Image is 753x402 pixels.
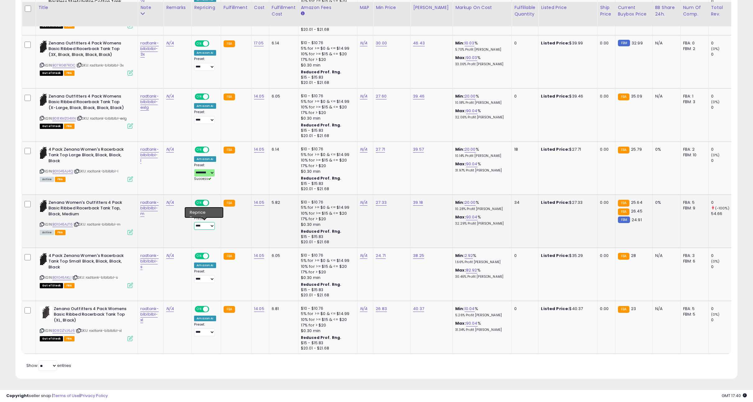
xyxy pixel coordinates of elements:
[72,275,118,280] span: | SKU: radtank-blblblbl-s
[301,282,342,287] b: Reduced Prof. Rng.
[301,275,352,281] div: $0.30 min
[618,306,629,313] small: FBA
[376,306,387,312] a: 26.83
[455,275,507,279] p: 30.46% Profit [PERSON_NAME]
[465,199,476,206] a: 20.00
[140,199,159,217] a: radtank-blblblbl-m
[455,306,507,317] div: %
[195,200,203,205] span: ON
[655,40,676,46] div: N/A
[224,253,235,260] small: FBA
[514,94,533,99] div: 0
[301,258,352,263] div: 5% for >= $0 & <= $14.99
[74,222,120,227] span: | SKU: radtank-blblblbl-m
[166,199,174,206] a: N/A
[600,40,610,46] div: 0.00
[683,205,704,211] div: FBM: 9
[301,293,352,298] div: $20.01 - $21.68
[195,147,203,152] span: ON
[166,93,174,99] a: N/A
[360,146,367,153] a: N/A
[541,40,569,46] b: Listed Price:
[140,306,159,323] a: radtank-blblblbl-xl
[194,57,216,71] div: Preset:
[52,116,76,121] a: B08XMZG4XN
[618,217,630,223] small: FBM
[618,200,629,207] small: FBA
[55,230,66,235] span: FBA
[618,208,629,215] small: FBA
[301,75,352,80] div: $15 - $15.83
[40,253,133,287] div: ASIN:
[301,11,305,16] small: Amazon Fees.
[48,94,124,112] b: Zenana Outfitters 4 Pack Womens Basic Ribbed Racerback Tank Top (X-Large, Black, Black, Black, Bl...
[224,40,235,47] small: FBA
[455,115,507,120] p: 32.06% Profit [PERSON_NAME]
[140,253,159,270] a: radtank-blblblbl-s
[140,4,161,11] div: Note
[465,306,475,312] a: 10.04
[164,2,192,26] th: CSV column name: cust_attr_1_Remarks
[541,93,569,99] b: Listed Price:
[683,40,704,46] div: FBA: 0
[711,94,736,99] div: 0
[194,176,211,181] span: Success
[600,94,610,99] div: 0.00
[301,211,352,216] div: 10% for >= $15 & <= $20
[711,259,720,264] small: (0%)
[711,99,720,104] small: (0%)
[455,62,507,66] p: 33.06% Profit [PERSON_NAME]
[455,199,465,205] b: Min:
[514,147,533,152] div: 18
[455,313,507,317] p: 5.26% Profit [PERSON_NAME]
[301,57,352,62] div: 17% for > $20
[413,93,424,99] a: 39.46
[683,94,704,99] div: FBA: 1
[711,147,736,152] div: 0
[254,253,264,259] a: 14.05
[455,214,466,220] b: Max:
[48,147,124,166] b: 4 Pack Zenana Women's Racerback Tank Top Large Black, Black, Black, Black
[514,253,533,258] div: 0
[711,158,736,163] div: 0
[301,169,352,174] div: $0.30 min
[301,287,352,293] div: $15 - $15.83
[655,147,676,152] div: 0%
[683,4,706,17] div: Num of Comp.
[301,181,352,186] div: $15 - $15.83
[40,230,54,235] span: All listings currently available for purchase on Amazon
[166,253,174,259] a: N/A
[514,306,533,312] div: 0
[224,94,235,100] small: FBA
[48,253,124,272] b: 4 Pack Zenana Women's Racerback Tank Top Small Black, Black, Black, Black
[455,306,465,312] b: Min:
[360,40,367,46] a: N/A
[194,216,216,230] div: Preset:
[194,269,216,283] div: Preset:
[40,147,133,181] div: ASIN:
[301,269,352,275] div: 17% for > $20
[514,200,533,205] div: 34
[301,110,352,116] div: 17% for > $20
[195,253,203,258] span: ON
[455,48,507,52] p: 5.70% Profit [PERSON_NAME]
[40,94,133,128] div: ASIN:
[453,2,512,26] th: The percentage added to the cost of goods (COGS) that forms the calculator for Min & Max prices.
[413,146,424,153] a: 39.57
[301,311,352,317] div: 5% for >= $0 & <= $14.99
[194,163,216,181] div: Preset:
[413,4,450,11] div: [PERSON_NAME]
[140,93,159,111] a: radtank-blblblbl-exlg
[40,124,63,129] span: All listings that are currently out of stock and unavailable for purchase on Amazon
[52,222,73,227] a: B01G45AJT6
[301,240,352,245] div: $20.01 - $21.68
[600,200,610,205] div: 0.00
[52,169,73,174] a: B01G45AJ4Q
[40,253,47,265] img: 41uYO7+GZdL._SL40_.jpg
[683,200,704,205] div: FBA: 5
[413,306,424,312] a: 40.37
[301,94,352,99] div: $10 - $10.76
[541,306,569,312] b: Listed Price:
[455,4,509,11] div: Markup on Cost
[54,306,129,325] b: Zenana Outfitters 4 Pack Womens Basic Ribbed Racerback Tank Top (XL, Black)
